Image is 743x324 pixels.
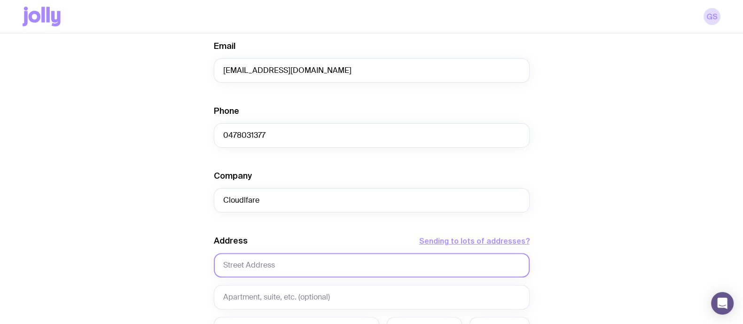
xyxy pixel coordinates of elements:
[214,285,530,309] input: Apartment, suite, etc. (optional)
[214,188,530,213] input: Company Name (optional)
[214,58,530,83] input: employee@company.com
[704,8,720,25] a: GS
[214,123,530,148] input: 0400 123 456
[214,40,235,52] label: Email
[711,292,734,315] div: Open Intercom Messenger
[214,105,239,117] label: Phone
[214,253,530,277] input: Street Address
[214,170,252,182] label: Company
[214,235,248,246] label: Address
[419,235,530,246] button: Sending to lots of addresses?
